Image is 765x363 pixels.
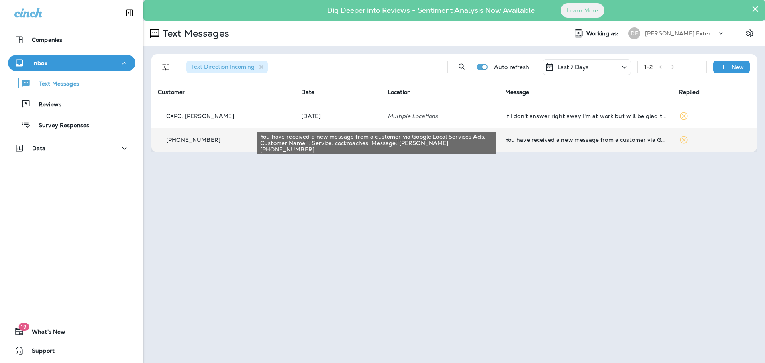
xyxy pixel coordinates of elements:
[301,113,375,119] p: Sep 26, 2025 10:26 AM
[743,26,757,41] button: Settings
[31,80,79,88] p: Text Messages
[8,75,135,92] button: Text Messages
[186,61,268,73] div: Text Direction:Incoming
[191,63,255,70] span: Text Direction : Incoming
[557,64,589,70] p: Last 7 Days
[118,5,141,21] button: Collapse Sidebar
[8,343,135,359] button: Support
[32,37,62,43] p: Companies
[31,101,61,109] p: Reviews
[679,88,700,96] span: Replied
[388,88,411,96] span: Location
[644,64,653,70] div: 1 - 2
[505,113,666,119] div: If I don't answer right away I'm at work but will be glad to talk to someone
[166,137,220,143] p: [PHONE_NUMBER]
[586,30,620,37] span: Working as:
[8,55,135,71] button: Inbox
[8,324,135,339] button: 19What's New
[158,59,174,75] button: Filters
[166,113,234,119] p: CXPC, [PERSON_NAME]
[159,27,229,39] p: Text Messages
[751,2,759,15] button: Close
[158,88,185,96] span: Customer
[8,116,135,133] button: Survey Responses
[494,64,530,70] p: Auto refresh
[301,88,315,96] span: Date
[304,9,558,12] p: Dig Deeper into Reviews - Sentiment Analysis Now Available
[257,132,496,154] div: You have received a new message from a customer via Google Local Services Ads. Customer Name: , S...
[8,96,135,112] button: Reviews
[32,60,47,66] p: Inbox
[505,88,530,96] span: Message
[18,323,29,331] span: 19
[732,64,744,70] p: New
[24,347,55,357] span: Support
[8,140,135,156] button: Data
[388,113,492,119] p: Multiple Locations
[454,59,470,75] button: Search Messages
[8,32,135,48] button: Companies
[505,137,666,143] div: You have received a new message from a customer via Google Local Services Ads. Customer Name: , S...
[31,122,89,130] p: Survey Responses
[24,328,65,338] span: What's New
[32,145,46,151] p: Data
[645,30,717,37] p: [PERSON_NAME] Exterminating
[628,27,640,39] div: DE
[561,3,604,18] button: Learn More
